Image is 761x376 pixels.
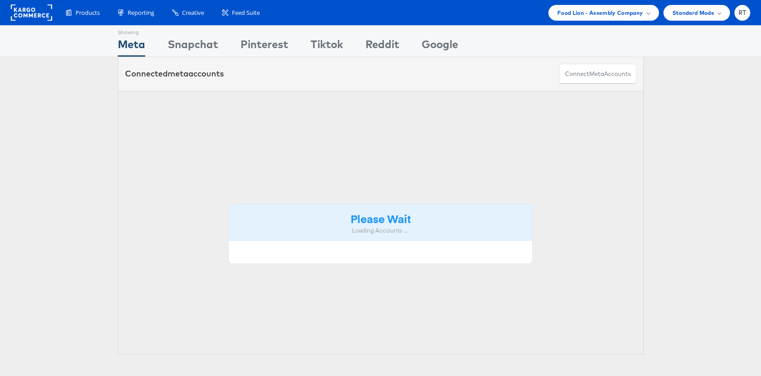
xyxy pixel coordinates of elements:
[365,36,399,57] div: Reddit
[118,26,145,36] div: Showing
[589,70,604,78] span: meta
[128,9,154,17] span: Reporting
[168,36,218,57] div: Snapchat
[672,8,714,18] span: Standard Mode
[125,68,224,80] div: Connected accounts
[236,226,526,235] div: Loading Accounts ....
[232,9,260,17] span: Feed Suite
[557,8,643,18] span: Food Lion - Assembly Company
[422,36,458,57] div: Google
[118,36,145,57] div: Meta
[240,36,288,57] div: Pinterest
[559,64,636,84] button: ConnectmetaAccounts
[182,9,204,17] span: Creative
[168,68,188,79] span: meta
[351,211,411,226] strong: Please Wait
[311,36,343,57] div: Tiktok
[76,9,100,17] span: Products
[739,10,747,16] span: RT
